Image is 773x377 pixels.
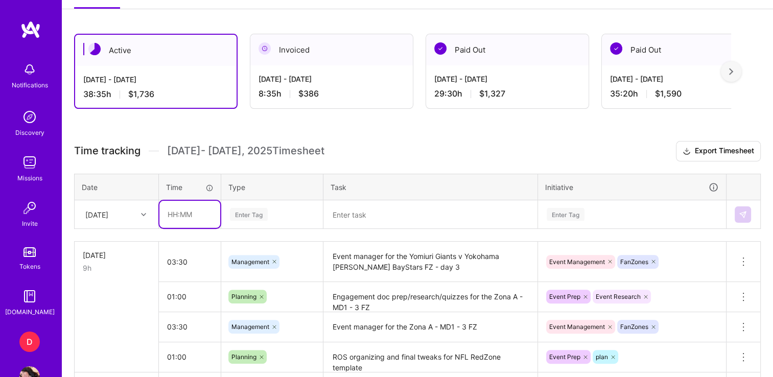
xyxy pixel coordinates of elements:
span: plan [596,353,608,361]
div: 29:30 h [434,88,580,99]
div: Discovery [15,127,44,138]
div: 8:35 h [259,88,405,99]
div: Invite [22,218,38,229]
img: teamwork [19,152,40,173]
div: Initiative [545,181,719,193]
th: Type [221,174,323,200]
div: 9h [83,263,150,273]
span: Event Prep [549,353,580,361]
span: Event Research [596,293,641,300]
span: Event Prep [549,293,580,300]
img: bell [19,59,40,80]
span: FanZones [620,258,648,266]
div: D [19,332,40,352]
div: Time [166,182,214,193]
span: $1,327 [479,88,505,99]
div: [DOMAIN_NAME] [5,307,55,317]
span: Planning [231,353,256,361]
input: HH:MM [159,201,220,228]
span: $1,736 [128,89,154,100]
div: Active [75,35,237,66]
img: tokens [24,247,36,257]
div: 35:20 h [610,88,756,99]
div: Tokens [19,261,40,272]
span: Event Management [549,323,605,331]
img: Invite [19,198,40,218]
div: Paid Out [426,34,589,65]
span: Management [231,258,269,266]
img: Paid Out [610,42,622,55]
span: FanZones [620,323,648,331]
span: Management [231,323,269,331]
a: D [17,332,42,352]
span: Planning [231,293,256,300]
input: HH:MM [159,283,221,310]
input: HH:MM [159,313,221,340]
img: right [729,68,733,75]
div: [DATE] - [DATE] [259,74,405,84]
button: Export Timesheet [676,141,761,161]
div: 38:35 h [83,89,228,100]
img: logo [20,20,41,39]
div: Paid Out [602,34,764,65]
span: $386 [298,88,319,99]
input: HH:MM [159,343,221,370]
span: $1,590 [655,88,682,99]
textarea: Event manager for the Zona A - MD1 - 3 FZ [324,313,536,341]
i: icon Download [683,146,691,157]
div: Enter Tag [230,206,268,222]
div: [DATE] - [DATE] [83,74,228,85]
div: Enter Tag [547,206,584,222]
span: Time tracking [74,145,140,157]
div: [DATE] [83,250,150,261]
th: Date [75,174,159,200]
img: Paid Out [434,42,447,55]
img: Active [88,43,101,55]
textarea: Engagement doc prep/research/quizzes for the Zona A - MD1 - 3 FZ [324,283,536,311]
i: icon Chevron [141,212,146,217]
div: [DATE] - [DATE] [434,74,580,84]
div: Notifications [12,80,48,90]
span: [DATE] - [DATE] , 2025 Timesheet [167,145,324,157]
span: Event Management [549,258,605,266]
img: Invoiced [259,42,271,55]
textarea: Event manager for the Yomiuri Giants v Yokohama [PERSON_NAME] BayStars FZ - day 3 [324,243,536,281]
img: Submit [739,210,747,219]
div: [DATE] - [DATE] [610,74,756,84]
img: guide book [19,286,40,307]
th: Task [323,174,538,200]
div: Missions [17,173,42,183]
img: discovery [19,107,40,127]
textarea: ROS organizing and final tweaks for NFL RedZone template [324,343,536,371]
input: HH:MM [159,248,221,275]
div: [DATE] [85,209,108,220]
div: Invoiced [250,34,413,65]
